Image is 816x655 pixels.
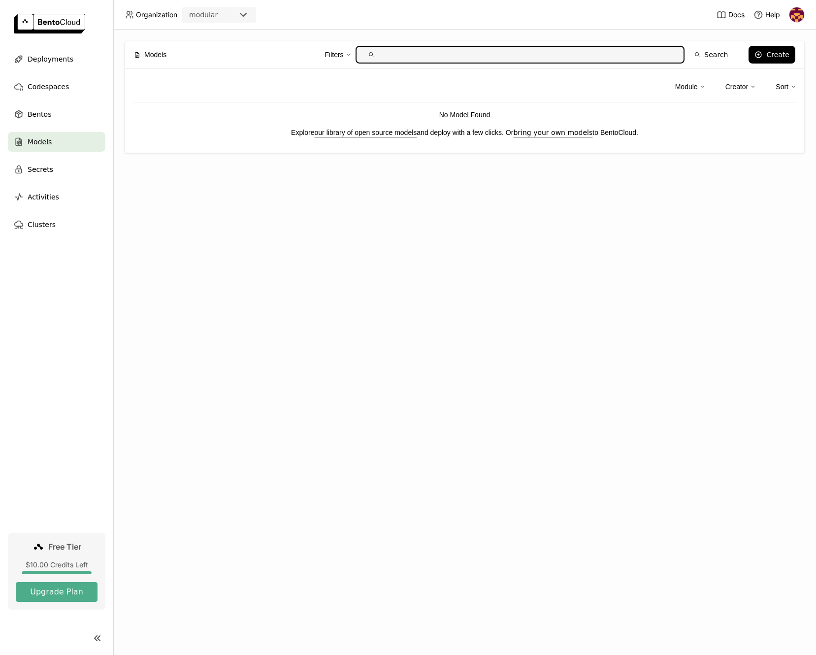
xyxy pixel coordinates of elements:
a: our library of open source models [315,129,417,136]
span: Secrets [28,164,53,175]
span: Models [144,49,166,60]
div: Module [675,81,698,92]
input: Selected modular. [219,10,220,20]
span: Help [765,10,780,19]
a: Clusters [8,215,105,234]
p: No Model Found [133,109,796,120]
img: logo [14,14,85,33]
button: Search [688,46,734,64]
div: Creator [725,76,756,97]
span: Docs [728,10,745,19]
a: Bentos [8,104,105,124]
span: Clusters [28,219,56,230]
div: Help [753,10,780,20]
div: Creator [725,81,749,92]
button: Upgrade Plan [16,582,98,602]
div: Filters [325,44,352,65]
button: Create [749,46,795,64]
p: Explore and deploy with a few clicks. Or to BentoCloud. [133,127,796,138]
div: Filters [325,49,344,60]
span: Codespaces [28,81,69,93]
a: bring your own models [513,129,592,136]
a: Activities [8,187,105,207]
div: Module [675,76,706,97]
span: Deployments [28,53,73,65]
div: modular [189,10,218,20]
img: Matt Terry [789,7,804,22]
span: Models [28,136,52,148]
a: Free Tier$10.00 Credits LeftUpgrade Plan [8,533,105,610]
div: Create [766,51,789,59]
span: Organization [136,10,177,19]
a: Codespaces [8,77,105,97]
a: Docs [717,10,745,20]
span: Activities [28,191,59,203]
a: Models [8,132,105,152]
a: Deployments [8,49,105,69]
div: Sort [776,81,788,92]
span: Bentos [28,108,51,120]
div: $10.00 Credits Left [16,560,98,569]
div: Sort [776,76,796,97]
a: Secrets [8,160,105,179]
span: Free Tier [48,542,81,552]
